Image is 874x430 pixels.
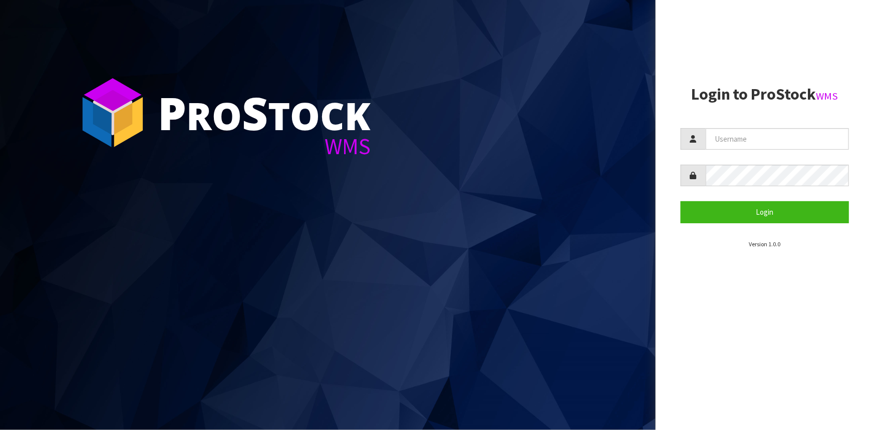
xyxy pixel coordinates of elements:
div: WMS [158,135,371,158]
img: ProStock Cube [75,75,150,150]
span: S [242,82,268,143]
span: P [158,82,186,143]
small: Version 1.0.0 [749,240,780,248]
div: ro tock [158,90,371,135]
button: Login [681,201,849,223]
h2: Login to ProStock [681,86,849,103]
small: WMS [816,90,838,103]
input: Username [706,128,849,150]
